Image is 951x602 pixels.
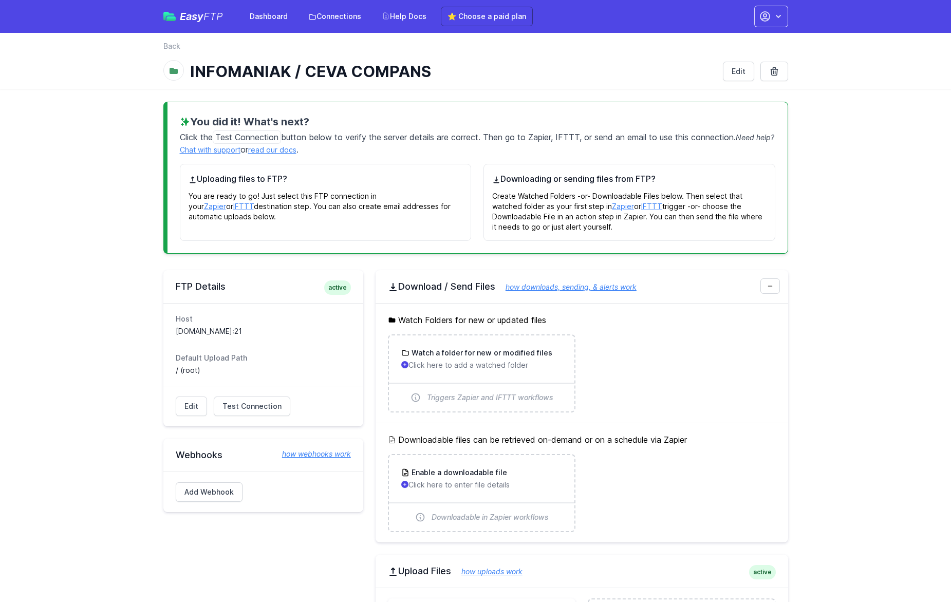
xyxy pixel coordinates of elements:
[180,129,775,156] p: Click the button below to verify the server details are correct. Then go to Zapier, IFTTT, or sen...
[176,314,351,324] dt: Host
[388,314,776,326] h5: Watch Folders for new or updated files
[163,41,788,58] nav: Breadcrumb
[176,280,351,293] h2: FTP Details
[213,130,281,144] span: Test Connection
[176,365,351,375] dd: / (root)
[176,449,351,461] h2: Webhooks
[736,133,774,142] span: Need help?
[749,565,776,579] span: active
[203,10,223,23] span: FTP
[302,7,367,26] a: Connections
[388,280,776,293] h2: Download / Send Files
[723,62,754,81] a: Edit
[190,62,715,81] h1: INFOMANIAK / CEVA COMPANS
[641,202,662,211] a: IFTTT
[324,280,351,295] span: active
[163,41,180,51] a: Back
[427,392,553,403] span: Triggers Zapier and IFTTT workflows
[401,360,562,370] p: Click here to add a watched folder
[451,567,523,576] a: how uploads work
[176,482,243,502] a: Add Webhook
[176,397,207,416] a: Edit
[233,202,254,211] a: IFTTT
[492,185,767,232] p: Create Watched Folders -or- Downloadable Files below. Then select that watched folder as your fir...
[376,7,433,26] a: Help Docs
[401,480,562,490] p: Click here to enter file details
[409,467,507,478] h3: Enable a downloadable file
[388,565,776,577] h2: Upload Files
[432,512,549,522] span: Downloadable in Zapier workflows
[244,7,294,26] a: Dashboard
[248,145,296,154] a: read our docs
[180,115,775,129] h3: You did it! What's next?
[612,202,634,211] a: Zapier
[214,397,290,416] a: Test Connection
[388,434,776,446] h5: Downloadable files can be retrieved on-demand or on a schedule via Zapier
[189,185,463,222] p: You are ready to go! Just select this FTP connection in your or destination step. You can also cr...
[180,11,223,22] span: Easy
[441,7,533,26] a: ⭐ Choose a paid plan
[389,335,574,411] a: Watch a folder for new or modified files Click here to add a watched folder Triggers Zapier and I...
[204,202,226,211] a: Zapier
[222,401,282,411] span: Test Connection
[176,353,351,363] dt: Default Upload Path
[176,326,351,336] dd: [DOMAIN_NAME]:21
[492,173,767,185] h4: Downloading or sending files from FTP?
[163,12,176,21] img: easyftp_logo.png
[189,173,463,185] h4: Uploading files to FTP?
[389,455,574,531] a: Enable a downloadable file Click here to enter file details Downloadable in Zapier workflows
[163,11,223,22] a: EasyFTP
[180,145,240,154] a: Chat with support
[272,449,351,459] a: how webhooks work
[409,348,552,358] h3: Watch a folder for new or modified files
[495,283,637,291] a: how downloads, sending, & alerts work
